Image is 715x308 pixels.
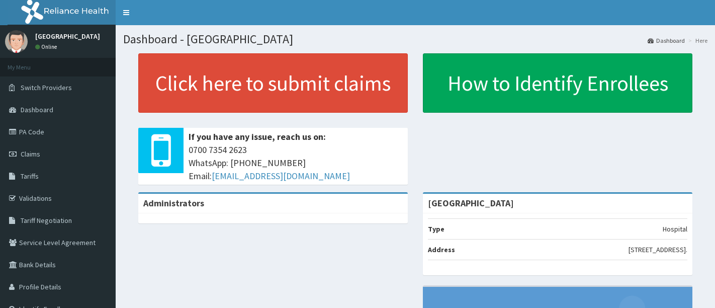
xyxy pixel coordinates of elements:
a: [EMAIL_ADDRESS][DOMAIN_NAME] [212,170,350,182]
span: 0700 7354 2623 WhatsApp: [PHONE_NUMBER] Email: [189,143,403,182]
p: Hospital [663,224,687,234]
b: Address [428,245,455,254]
p: [GEOGRAPHIC_DATA] [35,33,100,40]
p: [STREET_ADDRESS]. [629,245,687,255]
span: Tariffs [21,172,39,181]
span: Switch Providers [21,83,72,92]
a: How to Identify Enrollees [423,53,692,113]
span: Dashboard [21,105,53,114]
strong: [GEOGRAPHIC_DATA] [428,197,514,209]
li: Here [686,36,707,45]
b: Type [428,224,444,234]
span: Tariff Negotiation [21,216,72,225]
a: Online [35,43,59,50]
h1: Dashboard - [GEOGRAPHIC_DATA] [123,33,707,46]
img: User Image [5,30,28,53]
b: Administrators [143,197,204,209]
a: Dashboard [648,36,685,45]
b: If you have any issue, reach us on: [189,131,326,142]
a: Click here to submit claims [138,53,408,113]
span: Claims [21,149,40,159]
